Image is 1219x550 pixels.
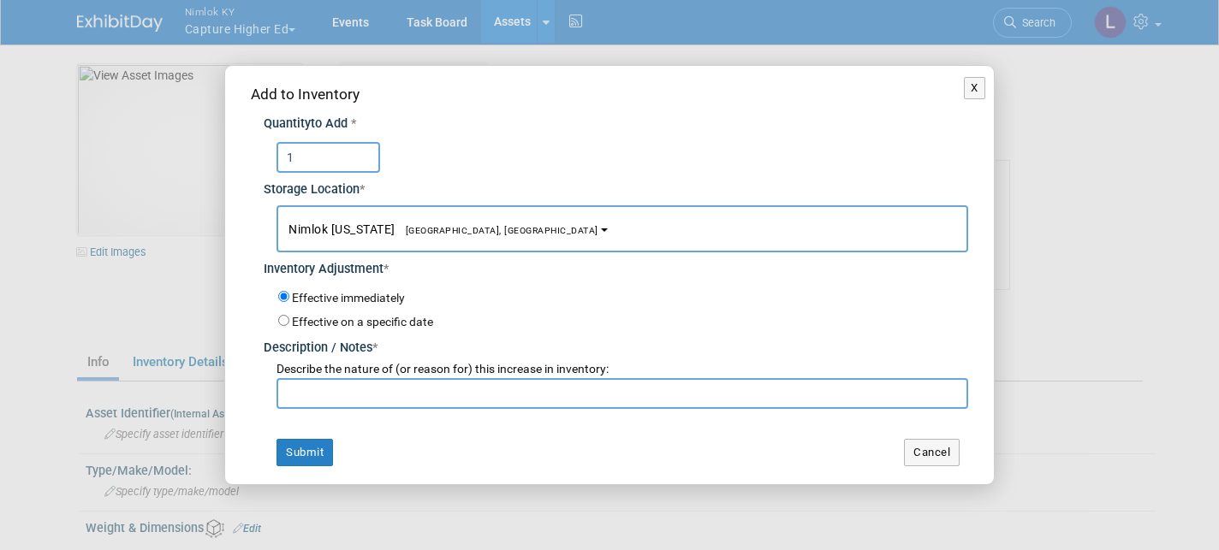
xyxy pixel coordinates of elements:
div: Inventory Adjustment [264,252,968,279]
span: Describe the nature of (or reason for) this increase in inventory: [277,362,609,376]
button: Nimlok [US_STATE][GEOGRAPHIC_DATA], [GEOGRAPHIC_DATA] [277,205,968,252]
button: X [964,77,985,99]
label: Effective immediately [292,290,405,307]
button: Submit [277,439,333,466]
div: Quantity [264,115,968,133]
span: Nimlok [US_STATE] [288,222,598,236]
div: Storage Location [264,173,968,199]
span: Add to Inventory [251,86,360,103]
span: to Add [311,116,348,131]
label: Effective on a specific date [292,315,433,328]
button: Cancel [904,439,960,466]
span: [GEOGRAPHIC_DATA], [GEOGRAPHIC_DATA] [395,225,598,236]
div: Description / Notes [264,331,968,358]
